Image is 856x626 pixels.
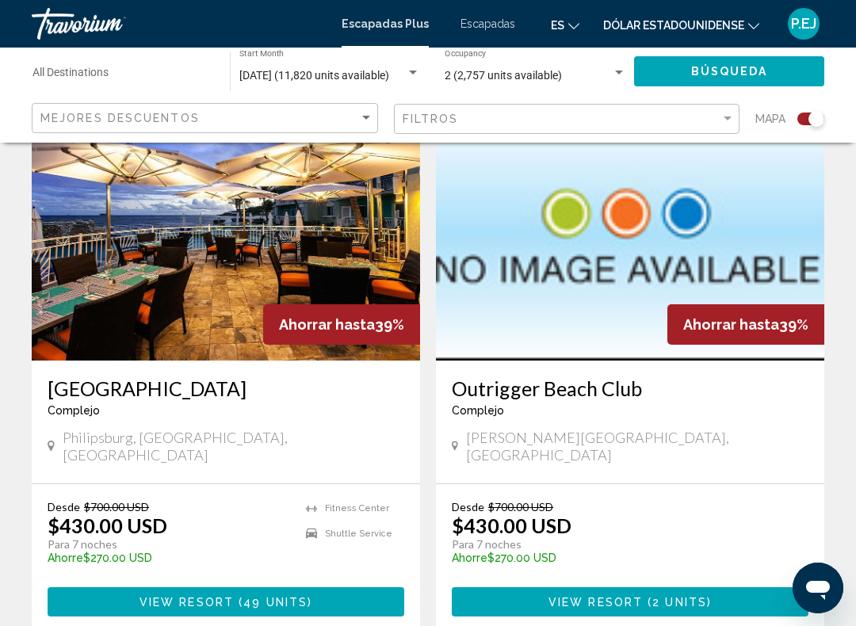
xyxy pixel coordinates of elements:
[783,7,824,40] button: Menú de usuario
[48,552,290,564] p: $270.00 USD
[452,587,808,616] button: View Resort(2 units)
[243,596,308,609] span: 49 units
[548,596,643,609] span: View Resort
[452,552,793,564] p: $270.00 USD
[452,376,808,400] a: Outrigger Beach Club
[342,17,429,30] a: Escapadas Plus
[63,429,404,464] span: Philipsburg, [GEOGRAPHIC_DATA], [GEOGRAPHIC_DATA]
[452,537,793,552] p: Para 7 noches
[452,404,504,417] span: Complejo
[325,529,392,539] span: Shuttle Service
[551,19,564,32] font: es
[667,304,824,345] div: 39%
[48,587,404,616] button: View Resort(49 units)
[436,107,824,361] img: no_image_available_large.jpg
[263,304,420,345] div: 39%
[325,503,389,513] span: Fitness Center
[40,112,373,125] mat-select: Sort by
[394,103,740,136] button: Filter
[683,316,779,333] span: Ahorrar hasta
[239,69,389,82] span: [DATE] (11,820 units available)
[603,13,759,36] button: Cambiar moneda
[40,112,200,124] span: Mejores descuentos
[48,537,290,552] p: Para 7 noches
[452,552,487,564] span: Ahorre
[488,500,553,513] span: $700.00 USD
[48,513,167,537] p: $430.00 USD
[279,316,375,333] span: Ahorrar hasta
[634,56,824,86] button: Búsqueda
[139,596,234,609] span: View Resort
[403,113,459,125] span: Filtros
[452,500,484,513] span: Desde
[460,17,515,30] a: Escapadas
[793,563,843,613] iframe: Botón para iniciar la ventana de mensajería
[652,596,707,609] span: 2 units
[32,8,326,40] a: Travorium
[452,513,571,537] p: $430.00 USD
[234,596,312,609] span: ( )
[32,107,420,361] img: ii_oys10.jpg
[48,404,100,417] span: Complejo
[643,596,712,609] span: ( )
[466,429,808,464] span: [PERSON_NAME][GEOGRAPHIC_DATA], [GEOGRAPHIC_DATA]
[48,500,80,513] span: Desde
[691,66,768,78] span: Búsqueda
[84,500,149,513] span: $700.00 USD
[755,108,785,130] span: Mapa
[603,19,744,32] font: Dólar estadounidense
[48,552,83,564] span: Ahorre
[551,13,579,36] button: Cambiar idioma
[48,376,404,400] a: [GEOGRAPHIC_DATA]
[791,15,816,32] font: P.EJ
[445,69,562,82] span: 2 (2,757 units available)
